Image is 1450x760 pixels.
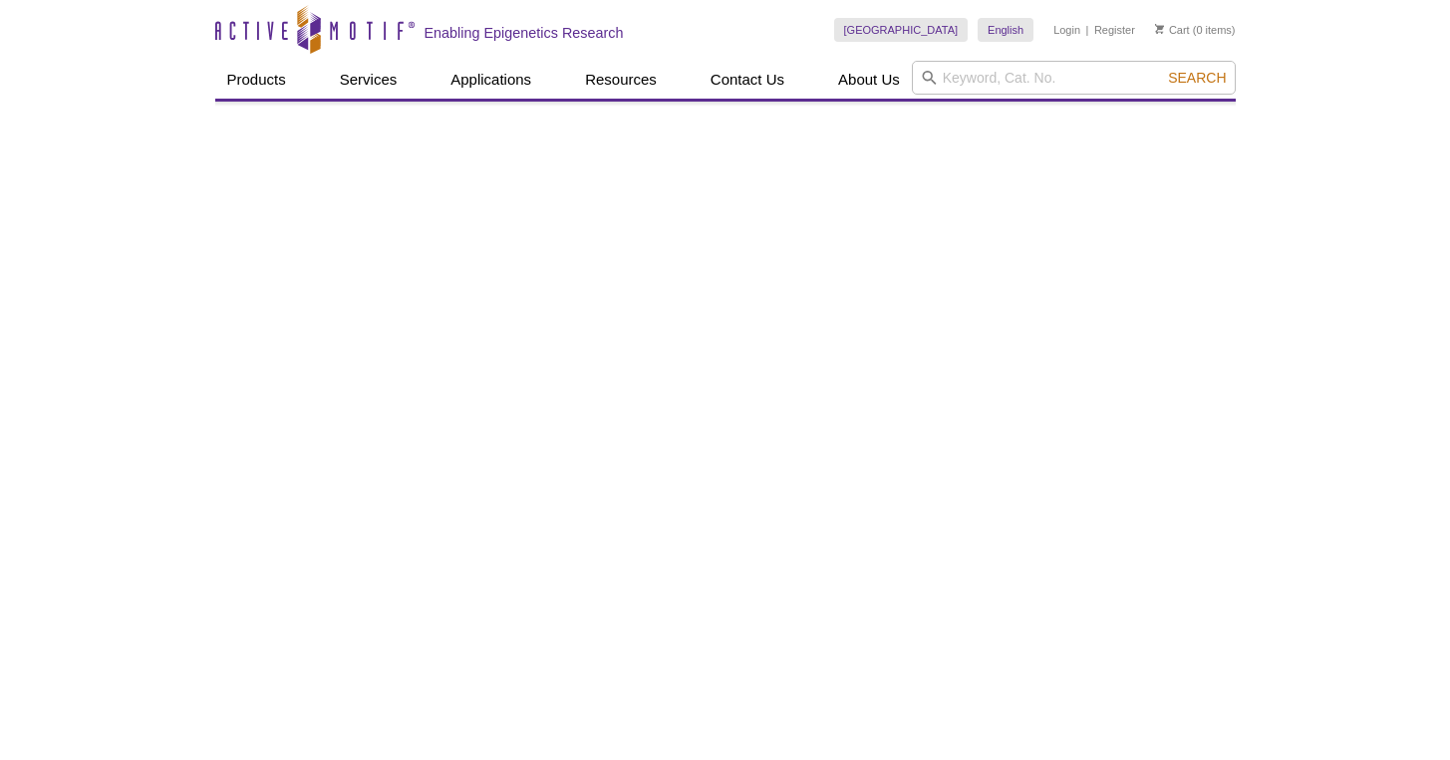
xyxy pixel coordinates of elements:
[1162,69,1232,87] button: Search
[978,18,1033,42] a: English
[1086,18,1089,42] li: |
[912,61,1236,95] input: Keyword, Cat. No.
[1155,18,1236,42] li: (0 items)
[573,61,669,99] a: Resources
[1155,24,1164,34] img: Your Cart
[425,24,624,42] h2: Enabling Epigenetics Research
[1155,23,1190,37] a: Cart
[215,61,298,99] a: Products
[1053,23,1080,37] a: Login
[699,61,796,99] a: Contact Us
[328,61,410,99] a: Services
[1168,70,1226,86] span: Search
[826,61,912,99] a: About Us
[1094,23,1135,37] a: Register
[438,61,543,99] a: Applications
[834,18,969,42] a: [GEOGRAPHIC_DATA]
